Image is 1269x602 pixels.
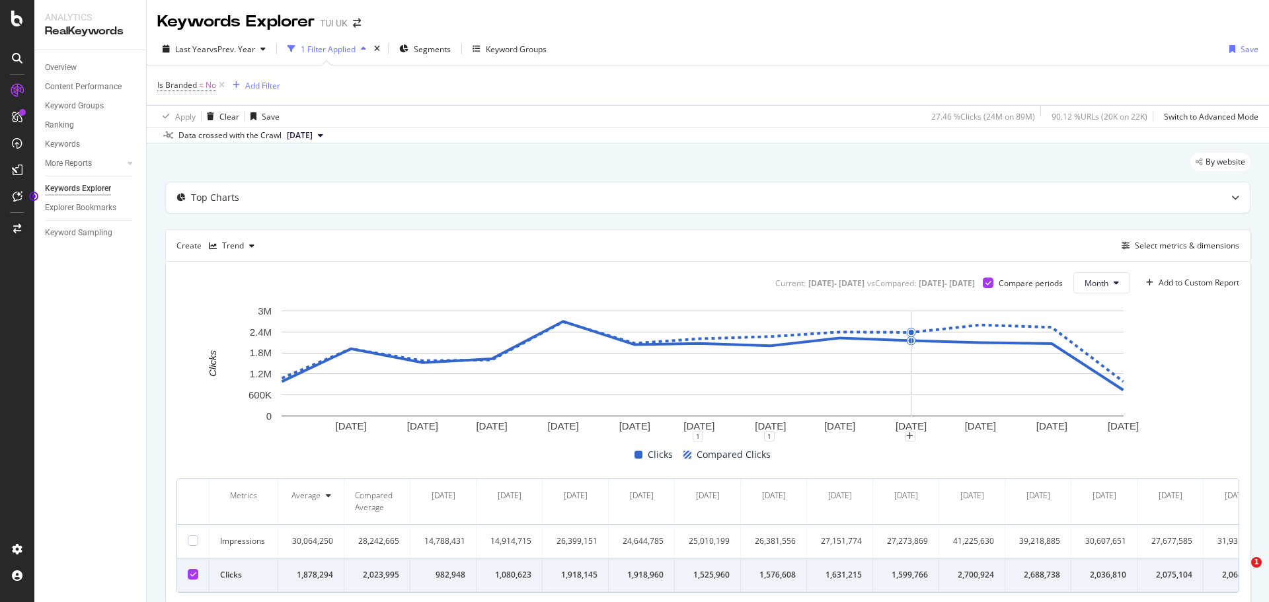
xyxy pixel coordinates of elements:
[210,525,278,558] td: Impressions
[45,201,116,215] div: Explorer Bookmarks
[289,569,333,581] div: 1,878,294
[45,11,135,24] div: Analytics
[45,99,137,113] a: Keyword Groups
[45,61,77,75] div: Overview
[487,569,531,581] div: 1,080,623
[931,111,1035,122] div: 27.46 % Clicks ( 24M on 89M )
[45,182,137,196] a: Keywords Explorer
[619,569,664,581] div: 1,918,960
[828,490,852,502] div: [DATE]
[45,99,104,113] div: Keyword Groups
[227,77,280,93] button: Add Filter
[45,61,137,75] a: Overview
[45,201,137,215] a: Explorer Bookmarks
[1073,272,1130,293] button: Month
[414,44,451,55] span: Segments
[762,490,786,502] div: [DATE]
[282,38,371,59] button: 1 Filter Applied
[1148,569,1192,581] div: 2,075,104
[896,421,927,432] text: [DATE]
[320,17,348,30] div: TUI UK
[1135,240,1239,251] div: Select metrics & dimensions
[206,76,216,94] span: No
[919,278,975,289] div: [DATE] - [DATE]
[764,431,775,441] div: 1
[45,137,137,151] a: Keywords
[697,447,771,463] span: Compared Clicks
[487,535,531,547] div: 14,914,715
[467,38,552,59] button: Keyword Groups
[696,490,720,502] div: [DATE]
[258,305,272,317] text: 3M
[693,431,703,441] div: 1
[1052,111,1147,122] div: 90.12 % URLs ( 20K on 22K )
[1164,111,1258,122] div: Switch to Advanced Mode
[245,106,280,127] button: Save
[45,226,112,240] div: Keyword Sampling
[1141,272,1239,293] button: Add to Custom Report
[289,535,333,547] div: 30,064,250
[266,410,272,422] text: 0
[619,535,664,547] div: 24,644,785
[619,421,650,432] text: [DATE]
[1016,535,1060,547] div: 39,218,885
[1159,106,1258,127] button: Switch to Advanced Mode
[1093,490,1116,502] div: [DATE]
[1206,158,1245,166] span: By website
[157,106,196,127] button: Apply
[1036,421,1067,432] text: [DATE]
[1159,490,1182,502] div: [DATE]
[353,19,361,28] div: arrow-right-arrow-left
[157,11,315,33] div: Keywords Explorer
[867,278,916,289] div: vs Compared :
[1214,535,1258,547] div: 31,932,341
[808,278,865,289] div: [DATE] - [DATE]
[28,190,40,202] div: Tooltip anchor
[245,80,280,91] div: Add Filter
[1214,569,1258,581] div: 2,068,641
[45,226,137,240] a: Keyword Sampling
[751,535,796,547] div: 26,381,556
[775,278,806,289] div: Current:
[824,421,855,432] text: [DATE]
[176,235,260,256] div: Create
[45,118,74,132] div: Ranking
[178,130,282,141] div: Data crossed with the Crawl
[683,421,714,432] text: [DATE]
[45,118,137,132] a: Ranking
[1085,278,1108,289] span: Month
[960,490,984,502] div: [DATE]
[287,130,313,141] span: 2025 Sep. 10th
[818,569,862,581] div: 1,631,215
[1108,421,1139,432] text: [DATE]
[755,421,786,432] text: [DATE]
[222,242,244,250] div: Trend
[157,38,271,59] button: Last YearvsPrev. Year
[553,535,597,547] div: 26,399,151
[1224,38,1258,59] button: Save
[1082,535,1126,547] div: 30,607,651
[204,235,260,256] button: Trend
[685,569,730,581] div: 1,525,960
[250,368,272,379] text: 1.2M
[1148,535,1192,547] div: 27,677,585
[476,421,507,432] text: [DATE]
[486,44,547,55] div: Keyword Groups
[1082,569,1126,581] div: 2,036,810
[220,490,267,502] div: Metrics
[45,80,122,94] div: Content Performance
[553,569,597,581] div: 1,918,145
[894,490,918,502] div: [DATE]
[157,79,197,91] span: Is Branded
[45,24,135,39] div: RealKeywords
[965,421,996,432] text: [DATE]
[175,44,210,55] span: Last Year
[1159,279,1239,287] div: Add to Custom Report
[262,111,280,122] div: Save
[564,490,588,502] div: [DATE]
[291,490,321,502] div: Average
[282,128,328,143] button: [DATE]
[498,490,521,502] div: [DATE]
[950,535,994,547] div: 41,225,630
[176,304,1229,436] svg: A chart.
